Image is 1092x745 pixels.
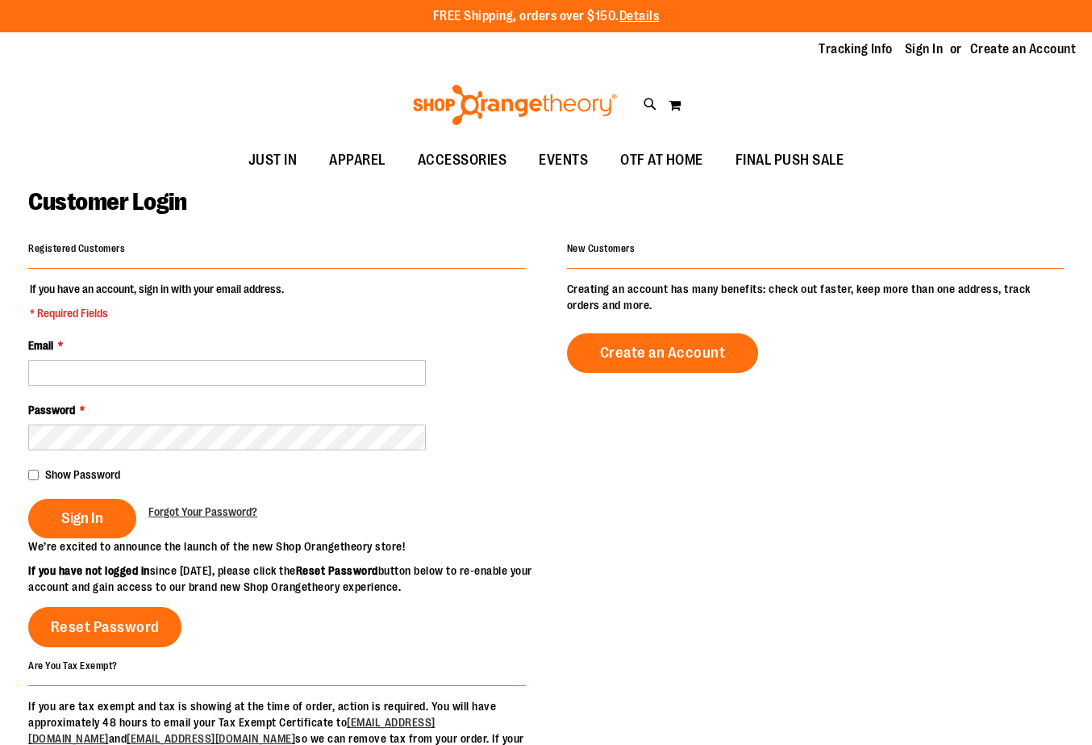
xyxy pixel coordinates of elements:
[232,142,314,179] a: JUST IN
[620,142,703,178] span: OTF AT HOME
[28,404,75,416] span: Password
[905,40,944,58] a: Sign In
[148,505,257,518] span: Forgot Your Password?
[567,281,1064,313] p: Creating an account has many benefits: check out faster, keep more than one address, track orders...
[28,339,53,352] span: Email
[28,188,186,216] span: Customer Login
[329,142,386,178] span: APPAREL
[736,142,844,178] span: FINAL PUSH SALE
[402,142,523,179] a: ACCESSORIES
[61,509,103,527] span: Sign In
[28,607,181,647] a: Reset Password
[523,142,604,179] a: EVENTS
[313,142,402,179] a: APPAREL
[248,142,298,178] span: JUST IN
[296,564,378,577] strong: Reset Password
[51,618,160,636] span: Reset Password
[28,281,286,321] legend: If you have an account, sign in with your email address.
[28,564,150,577] strong: If you have not logged in
[411,85,619,125] img: Shop Orangetheory
[719,142,861,179] a: FINAL PUSH SALE
[619,9,660,23] a: Details
[28,563,546,595] p: since [DATE], please click the button below to re-enable your account and gain access to our bran...
[567,243,636,254] strong: New Customers
[567,333,759,373] a: Create an Account
[28,659,118,671] strong: Are You Tax Exempt?
[30,305,284,321] span: * Required Fields
[600,344,726,362] span: Create an Account
[539,142,588,178] span: EVENTS
[148,504,257,520] a: Forgot Your Password?
[433,7,660,26] p: FREE Shipping, orders over $150.
[28,538,546,555] p: We’re excited to announce the launch of the new Shop Orangetheory store!
[604,142,719,179] a: OTF AT HOME
[819,40,893,58] a: Tracking Info
[28,499,136,538] button: Sign In
[45,468,120,481] span: Show Password
[970,40,1077,58] a: Create an Account
[28,243,125,254] strong: Registered Customers
[127,732,295,745] a: [EMAIL_ADDRESS][DOMAIN_NAME]
[418,142,507,178] span: ACCESSORIES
